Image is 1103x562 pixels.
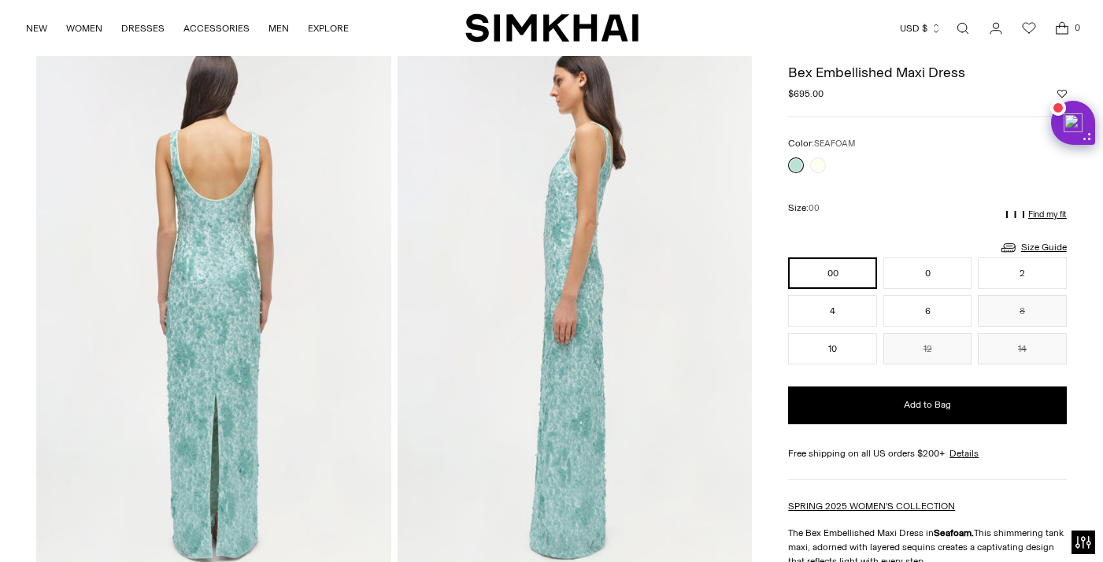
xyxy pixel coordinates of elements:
a: Wishlist [1013,13,1045,44]
span: Add to Bag [904,398,951,412]
a: WOMEN [66,11,102,46]
button: USD $ [900,11,942,46]
a: Open search modal [947,13,979,44]
a: DRESSES [121,11,165,46]
a: Size Guide [999,238,1067,257]
span: $695.00 [788,87,824,101]
iframe: Sign Up via Text for Offers [13,502,158,549]
a: MEN [268,11,289,46]
button: 00 [788,257,876,289]
label: Color: [788,136,855,151]
a: SIMKHAI [465,13,638,43]
a: Details [949,446,979,460]
button: Add to Wishlist [1057,89,1067,98]
button: 10 [788,333,876,364]
span: SEAFOAM [814,139,855,149]
button: 12 [883,333,972,364]
button: Add to Bag [788,386,1066,424]
label: Size: [788,201,820,216]
span: 00 [809,203,820,213]
button: 0 [883,257,972,289]
h1: Bex Embellished Maxi Dress [788,65,1066,79]
span: 0 [1070,20,1084,35]
button: 14 [978,333,1067,364]
button: 2 [978,257,1067,289]
a: EXPLORE [308,11,349,46]
strong: Seafoam. [934,527,974,538]
a: ACCESSORIES [183,11,250,46]
a: SPRING 2025 WOMEN'S COLLECTION [788,501,955,512]
button: 4 [788,295,876,327]
div: Free shipping on all US orders $200+ [788,446,1066,460]
button: 6 [883,295,972,327]
button: 8 [978,295,1067,327]
a: Go to the account page [980,13,1012,44]
a: Open cart modal [1046,13,1078,44]
a: NEW [26,11,47,46]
